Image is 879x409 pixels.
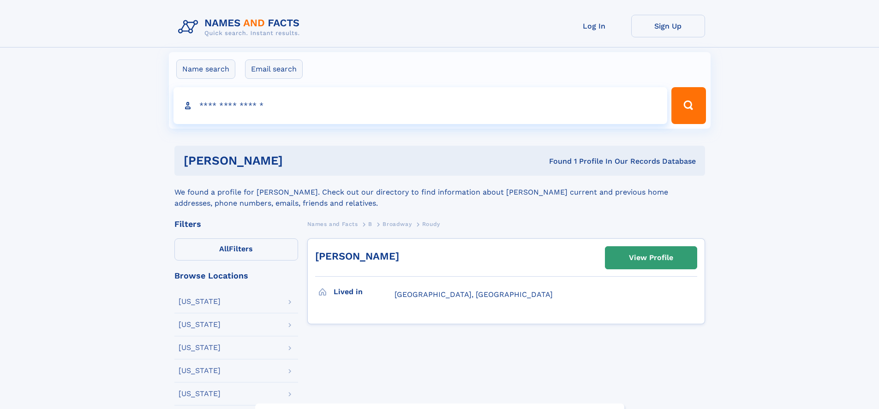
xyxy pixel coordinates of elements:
[395,290,553,299] span: [GEOGRAPHIC_DATA], [GEOGRAPHIC_DATA]
[671,87,706,124] button: Search Button
[416,156,696,166] div: Found 1 Profile In Our Records Database
[179,367,221,374] div: [US_STATE]
[307,218,358,230] a: Names and Facts
[179,344,221,351] div: [US_STATE]
[174,238,298,261] label: Filters
[173,87,668,124] input: search input
[179,390,221,397] div: [US_STATE]
[605,247,697,269] a: View Profile
[179,321,221,328] div: [US_STATE]
[631,15,705,37] a: Sign Up
[184,155,416,166] h1: [PERSON_NAME]
[174,15,307,40] img: Logo Names and Facts
[219,244,229,253] span: All
[179,298,221,305] div: [US_STATE]
[557,15,631,37] a: Log In
[176,59,235,79] label: Name search
[174,220,298,228] div: Filters
[383,218,412,230] a: Broadway
[422,221,440,227] span: Roudy
[368,218,372,230] a: B
[383,221,412,227] span: Broadway
[245,59,303,79] label: Email search
[629,247,673,268] div: View Profile
[174,176,705,209] div: We found a profile for [PERSON_NAME]. Check out our directory to find information about [PERSON_N...
[334,284,395,300] h3: Lived in
[174,272,298,280] div: Browse Locations
[368,221,372,227] span: B
[315,250,399,262] a: [PERSON_NAME]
